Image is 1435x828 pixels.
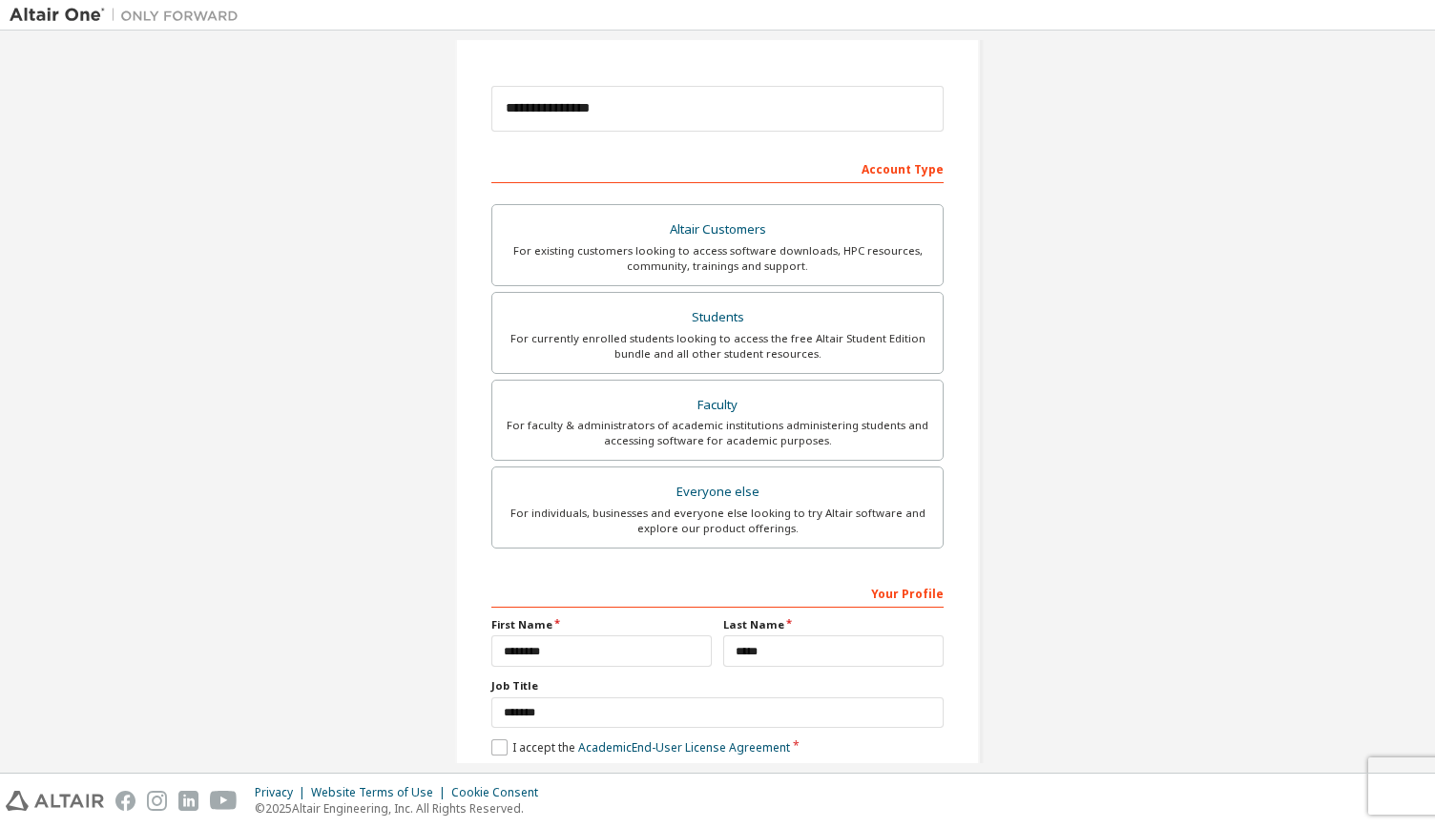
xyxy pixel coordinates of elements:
img: youtube.svg [210,791,238,811]
p: © 2025 Altair Engineering, Inc. All Rights Reserved. [255,800,550,817]
div: Everyone else [504,479,931,506]
div: Website Terms of Use [311,785,451,800]
label: Last Name [723,617,944,632]
label: I accept the [491,739,790,756]
div: Cookie Consent [451,785,550,800]
div: Altair Customers [504,217,931,243]
img: facebook.svg [115,791,135,811]
div: Your Profile [491,577,944,608]
div: For existing customers looking to access software downloads, HPC resources, community, trainings ... [504,243,931,274]
div: For faculty & administrators of academic institutions administering students and accessing softwa... [504,418,931,448]
div: For individuals, businesses and everyone else looking to try Altair software and explore our prod... [504,506,931,536]
div: Students [504,304,931,331]
img: Altair One [10,6,248,25]
div: Faculty [504,392,931,419]
img: altair_logo.svg [6,791,104,811]
a: Academic End-User License Agreement [578,739,790,756]
img: instagram.svg [147,791,167,811]
label: Job Title [491,678,944,693]
div: Privacy [255,785,311,800]
label: First Name [491,617,712,632]
div: Account Type [491,153,944,183]
img: linkedin.svg [178,791,198,811]
div: For currently enrolled students looking to access the free Altair Student Edition bundle and all ... [504,331,931,362]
